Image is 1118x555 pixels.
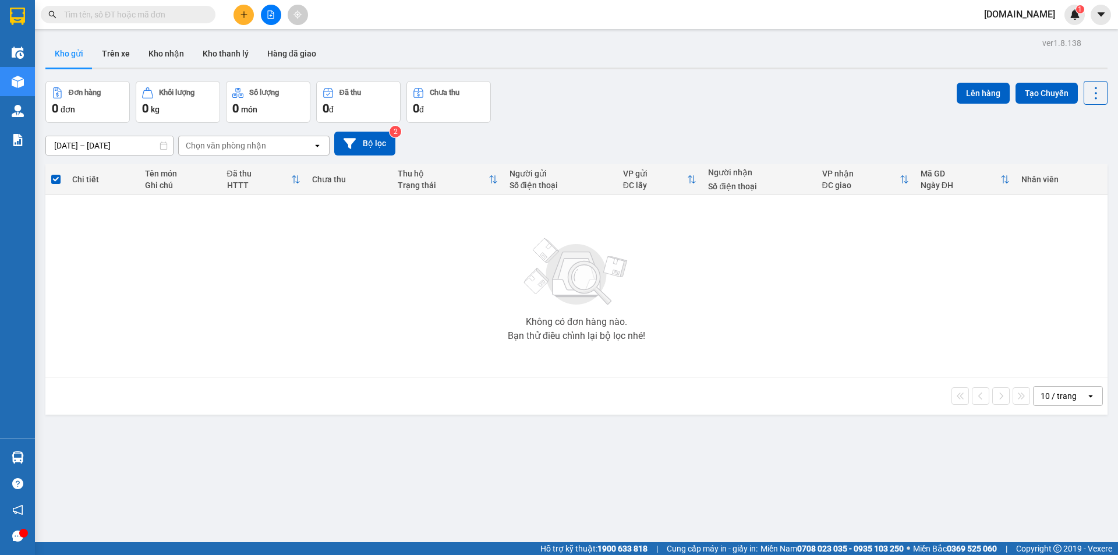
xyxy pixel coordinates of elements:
[145,181,215,190] div: Ghi chú
[975,7,1064,22] span: [DOMAIN_NAME]
[312,175,386,184] div: Chưa thu
[597,544,648,553] strong: 1900 633 818
[12,451,24,464] img: warehouse-icon
[1042,37,1081,50] div: ver 1.8.138
[227,169,292,178] div: Đã thu
[267,10,275,19] span: file-add
[72,175,133,184] div: Chi tiết
[1091,5,1111,25] button: caret-down
[1078,5,1082,13] span: 1
[915,164,1016,195] th: Toggle SortBy
[518,231,635,313] img: svg+xml;base64,PHN2ZyBjbGFzcz0ibGlzdC1wbHVnX19zdmciIHhtbG5zPSJodHRwOi8vd3d3LnczLm9yZy8yMDAwL3N2Zy...
[249,89,279,97] div: Số lượng
[313,141,322,150] svg: open
[1006,542,1007,555] span: |
[258,40,326,68] button: Hàng đã giao
[12,76,24,88] img: warehouse-icon
[1076,5,1084,13] sup: 1
[947,544,997,553] strong: 0369 525 060
[186,140,266,151] div: Chọn văn phòng nhận
[656,542,658,555] span: |
[334,132,395,155] button: Bộ lọc
[316,81,401,123] button: Đã thu0đ
[159,89,194,97] div: Khối lượng
[510,181,611,190] div: Số điện thoại
[145,169,215,178] div: Tên món
[329,105,334,114] span: đ
[413,101,419,115] span: 0
[288,5,308,25] button: aim
[52,101,58,115] span: 0
[617,164,703,195] th: Toggle SortBy
[510,169,611,178] div: Người gửi
[760,542,904,555] span: Miền Nam
[623,169,688,178] div: VP gửi
[142,101,148,115] span: 0
[667,542,758,555] span: Cung cấp máy in - giấy in:
[816,164,915,195] th: Toggle SortBy
[226,81,310,123] button: Số lượng0món
[12,105,24,117] img: warehouse-icon
[12,478,23,489] span: question-circle
[390,126,401,137] sup: 2
[797,544,904,553] strong: 0708 023 035 - 0935 103 250
[45,40,93,68] button: Kho gửi
[913,542,997,555] span: Miền Bắc
[45,81,130,123] button: Đơn hàng0đơn
[526,317,627,327] div: Không có đơn hàng nào.
[293,10,302,19] span: aim
[261,5,281,25] button: file-add
[339,89,361,97] div: Đã thu
[12,47,24,59] img: warehouse-icon
[921,169,1000,178] div: Mã GD
[1070,9,1080,20] img: icon-new-feature
[1053,545,1062,553] span: copyright
[46,136,173,155] input: Select a date range.
[392,164,504,195] th: Toggle SortBy
[151,105,160,114] span: kg
[93,40,139,68] button: Trên xe
[1096,9,1106,20] span: caret-down
[48,10,56,19] span: search
[822,169,900,178] div: VP nhận
[240,10,248,19] span: plus
[540,542,648,555] span: Hỗ trợ kỹ thuật:
[921,181,1000,190] div: Ngày ĐH
[139,40,193,68] button: Kho nhận
[708,182,810,191] div: Số điện thoại
[193,40,258,68] button: Kho thanh lý
[1041,390,1077,402] div: 10 / trang
[398,169,489,178] div: Thu hộ
[221,164,307,195] th: Toggle SortBy
[64,8,201,21] input: Tìm tên, số ĐT hoặc mã đơn
[430,89,459,97] div: Chưa thu
[419,105,424,114] span: đ
[1016,83,1078,104] button: Tạo Chuyến
[623,181,688,190] div: ĐC lấy
[136,81,220,123] button: Khối lượng0kg
[61,105,75,114] span: đơn
[907,546,910,551] span: ⚪️
[10,8,25,25] img: logo-vxr
[406,81,491,123] button: Chưa thu0đ
[241,105,257,114] span: món
[508,331,645,341] div: Bạn thử điều chỉnh lại bộ lọc nhé!
[708,168,810,177] div: Người nhận
[227,181,292,190] div: HTTT
[12,504,23,515] span: notification
[12,134,24,146] img: solution-icon
[398,181,489,190] div: Trạng thái
[233,5,254,25] button: plus
[323,101,329,115] span: 0
[12,531,23,542] span: message
[1086,391,1095,401] svg: open
[957,83,1010,104] button: Lên hàng
[822,181,900,190] div: ĐC giao
[1021,175,1102,184] div: Nhân viên
[232,101,239,115] span: 0
[69,89,101,97] div: Đơn hàng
